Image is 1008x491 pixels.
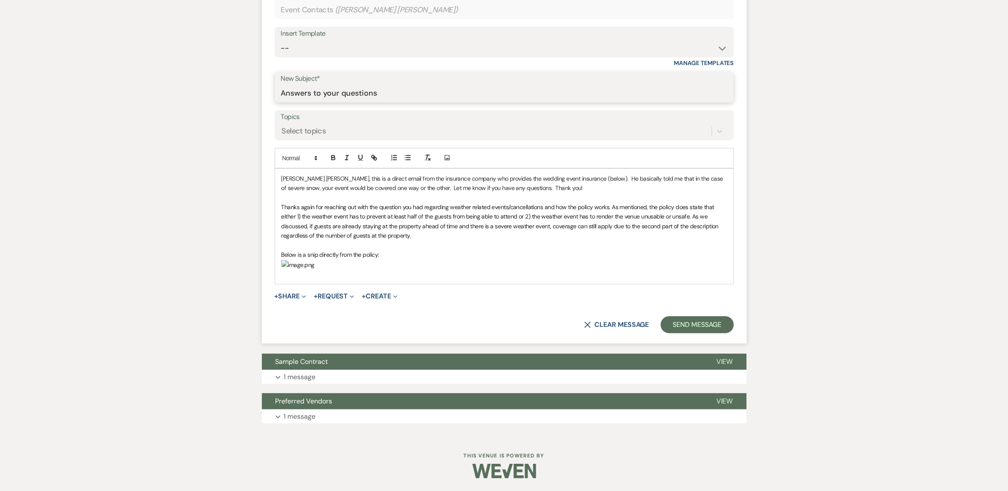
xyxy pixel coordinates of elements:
button: Clear message [584,321,649,328]
div: Event Contacts [281,2,727,18]
span: + [362,293,366,300]
span: Preferred Vendors [275,397,332,406]
a: Manage Templates [674,59,734,67]
button: 1 message [262,409,747,424]
div: Select topics [282,125,326,137]
img: image.png [281,260,315,270]
div: Insert Template [281,28,727,40]
p: [PERSON_NAME] [PERSON_NAME], this is a direct email from the insurance company who provides the w... [281,174,727,193]
span: View [716,357,733,366]
label: Topics [281,111,727,123]
p: 1 message [284,372,316,383]
span: + [275,293,278,300]
button: Request [314,293,354,300]
span: + [314,293,318,300]
button: Send Message [661,316,733,333]
button: Create [362,293,397,300]
span: ( [PERSON_NAME] [PERSON_NAME] ) [335,4,458,16]
button: Share [275,293,307,300]
p: 1 message [284,411,316,422]
span: View [716,397,733,406]
span: Sample Contract [275,357,328,366]
button: Sample Contract [262,354,703,370]
label: New Subject* [281,73,727,85]
span: Thanks again for reaching out with the question you had regarding weather related events/cancella... [281,203,720,239]
button: View [703,393,747,409]
button: 1 message [262,370,747,384]
img: Weven Logo [472,456,536,486]
button: Preferred Vendors [262,393,703,409]
button: View [703,354,747,370]
span: Below is a snip directly from the policy: [281,251,379,258]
